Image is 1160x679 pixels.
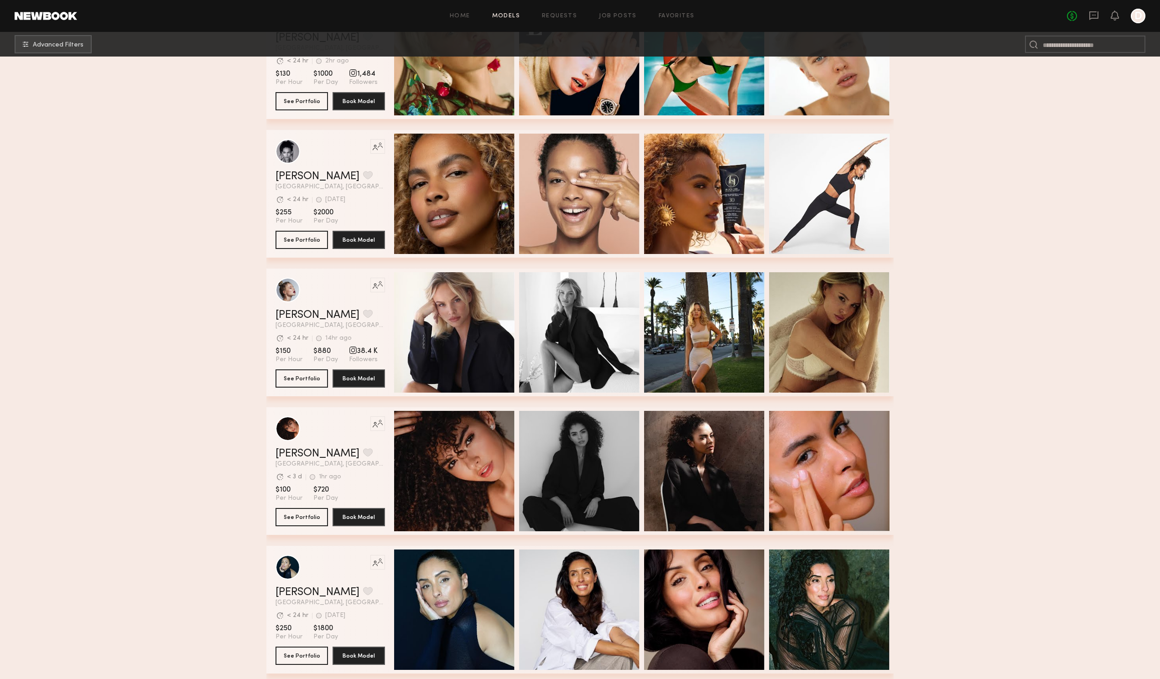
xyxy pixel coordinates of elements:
[349,347,378,356] span: 38.4 K
[659,13,695,19] a: Favorites
[276,356,302,364] span: Per Hour
[287,335,308,342] div: < 24 hr
[450,13,470,19] a: Home
[313,633,338,641] span: Per Day
[276,69,302,78] span: $130
[287,474,302,480] div: < 3 d
[313,347,338,356] span: $880
[333,92,385,110] button: Book Model
[276,461,385,467] span: [GEOGRAPHIC_DATA], [GEOGRAPHIC_DATA]
[276,448,359,459] a: [PERSON_NAME]
[287,58,308,64] div: < 24 hr
[276,171,359,182] a: [PERSON_NAME]
[313,78,338,87] span: Per Day
[276,78,302,87] span: Per Hour
[313,356,338,364] span: Per Day
[276,208,302,217] span: $255
[276,647,328,665] button: See Portfolio
[333,647,385,665] button: Book Model
[276,310,359,321] a: [PERSON_NAME]
[492,13,520,19] a: Models
[276,92,328,110] button: See Portfolio
[276,322,385,329] span: [GEOGRAPHIC_DATA], [GEOGRAPHIC_DATA]
[313,208,338,217] span: $2000
[276,369,328,388] button: See Portfolio
[276,217,302,225] span: Per Hour
[349,78,378,87] span: Followers
[276,231,328,249] button: See Portfolio
[276,600,385,606] span: [GEOGRAPHIC_DATA], [GEOGRAPHIC_DATA]
[325,58,349,64] div: 2hr ago
[276,485,302,494] span: $100
[325,612,345,619] div: [DATE]
[325,335,352,342] div: 14hr ago
[333,231,385,249] button: Book Model
[333,508,385,526] button: Book Model
[542,13,577,19] a: Requests
[15,35,92,53] button: Advanced Filters
[313,494,338,503] span: Per Day
[313,217,338,225] span: Per Day
[313,624,338,633] span: $1800
[287,612,308,619] div: < 24 hr
[313,485,338,494] span: $720
[599,13,637,19] a: Job Posts
[33,42,83,48] span: Advanced Filters
[349,356,378,364] span: Followers
[276,624,302,633] span: $250
[333,369,385,388] button: Book Model
[349,69,378,78] span: 1,484
[313,69,338,78] span: $1000
[276,587,359,598] a: [PERSON_NAME]
[319,474,341,480] div: 1hr ago
[276,508,328,526] button: See Portfolio
[287,197,308,203] div: < 24 hr
[276,494,302,503] span: Per Hour
[1131,9,1145,23] a: D
[276,184,385,190] span: [GEOGRAPHIC_DATA], [GEOGRAPHIC_DATA]
[325,197,345,203] div: [DATE]
[276,347,302,356] span: $150
[276,633,302,641] span: Per Hour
